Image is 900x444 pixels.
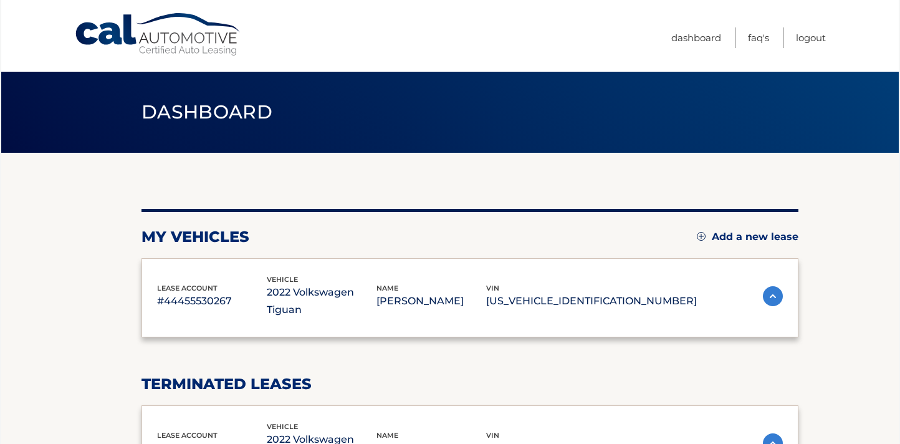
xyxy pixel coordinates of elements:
a: Logout [796,27,826,48]
span: vehicle [267,422,298,431]
span: lease account [157,431,218,440]
img: accordion-active.svg [763,286,783,306]
a: FAQ's [748,27,769,48]
p: #44455530267 [157,292,267,310]
p: 2022 Volkswagen Tiguan [267,284,376,319]
span: vin [486,431,499,440]
span: name [376,431,398,440]
a: Add a new lease [697,231,798,243]
span: vin [486,284,499,292]
span: lease account [157,284,218,292]
img: add.svg [697,232,706,241]
span: name [376,284,398,292]
a: Cal Automotive [74,12,242,57]
span: vehicle [267,275,298,284]
a: Dashboard [671,27,721,48]
p: [PERSON_NAME] [376,292,486,310]
h2: terminated leases [141,375,798,393]
span: Dashboard [141,100,272,123]
p: [US_VEHICLE_IDENTIFICATION_NUMBER] [486,292,697,310]
h2: my vehicles [141,228,249,246]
